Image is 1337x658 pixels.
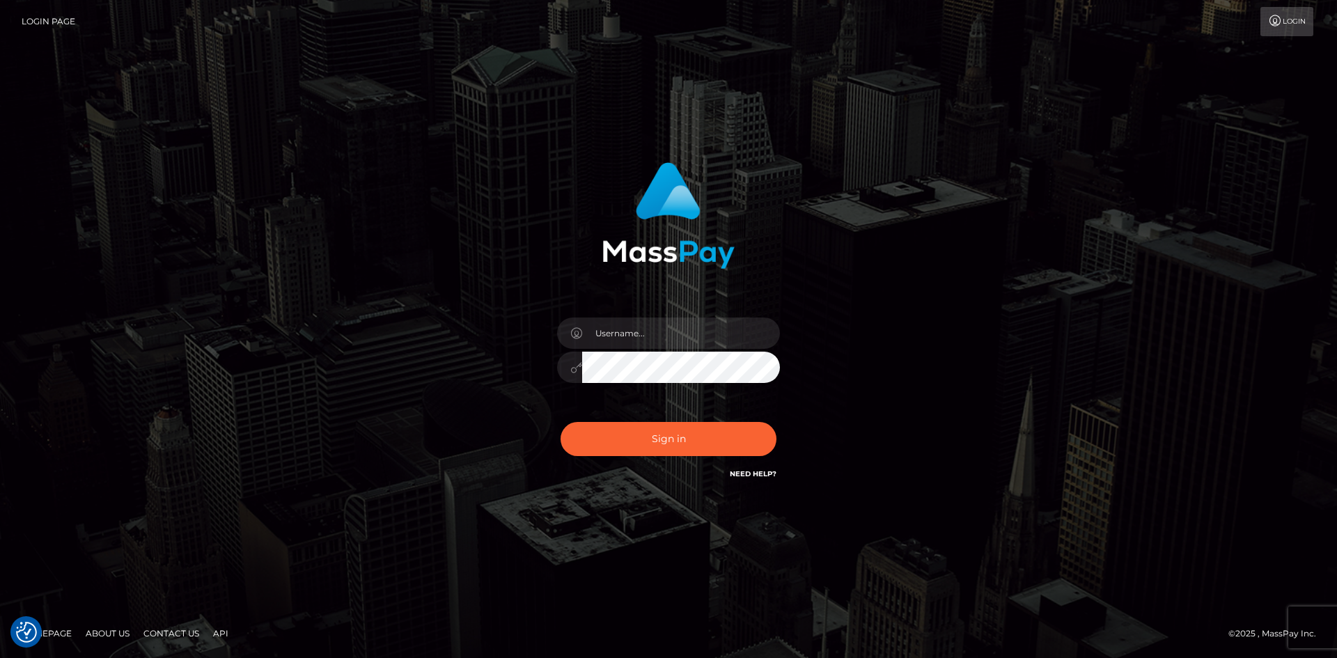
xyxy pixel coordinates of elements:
[730,469,776,478] a: Need Help?
[602,162,735,269] img: MassPay Login
[16,622,37,643] img: Revisit consent button
[1228,626,1327,641] div: © 2025 , MassPay Inc.
[16,622,37,643] button: Consent Preferences
[1260,7,1313,36] a: Login
[15,622,77,644] a: Homepage
[582,318,780,349] input: Username...
[80,622,135,644] a: About Us
[22,7,75,36] a: Login Page
[138,622,205,644] a: Contact Us
[208,622,234,644] a: API
[561,422,776,456] button: Sign in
